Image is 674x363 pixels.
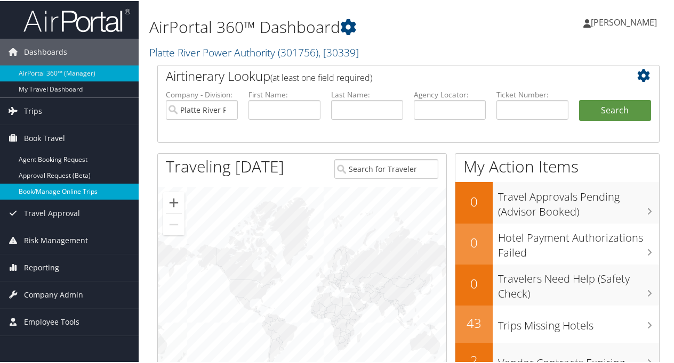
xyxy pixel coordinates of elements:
span: [PERSON_NAME] [591,15,657,27]
span: Book Travel [24,124,65,151]
a: Platte River Power Authority [149,44,359,59]
span: Reporting [24,253,59,280]
h1: My Action Items [455,154,659,177]
span: , [ 30339 ] [318,44,359,59]
label: Ticket Number: [496,88,568,99]
a: 0Travel Approvals Pending (Advisor Booked) [455,181,659,222]
span: Dashboards [24,38,67,64]
a: 0Hotel Payment Authorizations Failed [455,222,659,263]
label: First Name: [248,88,320,99]
label: Last Name: [331,88,403,99]
a: 0Travelers Need Help (Safety Check) [455,263,659,304]
span: Company Admin [24,280,83,307]
span: Risk Management [24,226,88,253]
label: Company - Division: [166,88,238,99]
h2: Airtinerary Lookup [166,66,609,84]
button: Zoom out [163,213,184,234]
a: 43Trips Missing Hotels [455,304,659,342]
a: [PERSON_NAME] [583,5,668,37]
h1: Traveling [DATE] [166,154,284,177]
h2: 0 [455,233,493,251]
img: airportal-logo.png [23,7,130,32]
h3: Hotel Payment Authorizations Failed [498,224,659,259]
span: Travel Approval [24,199,80,226]
h3: Travelers Need Help (Safety Check) [498,265,659,300]
input: Search for Traveler [334,158,439,178]
span: Trips [24,97,42,123]
h2: 0 [455,192,493,210]
span: ( 301756 ) [278,44,318,59]
button: Zoom in [163,191,184,212]
h2: 43 [455,313,493,331]
label: Agency Locator: [414,88,486,99]
button: Search [579,99,651,120]
h3: Trips Missing Hotels [498,312,659,332]
span: (at least one field required) [270,71,372,82]
h3: Travel Approvals Pending (Advisor Booked) [498,183,659,218]
h2: 0 [455,274,493,292]
span: Employee Tools [24,308,79,334]
h1: AirPortal 360™ Dashboard [149,15,495,37]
